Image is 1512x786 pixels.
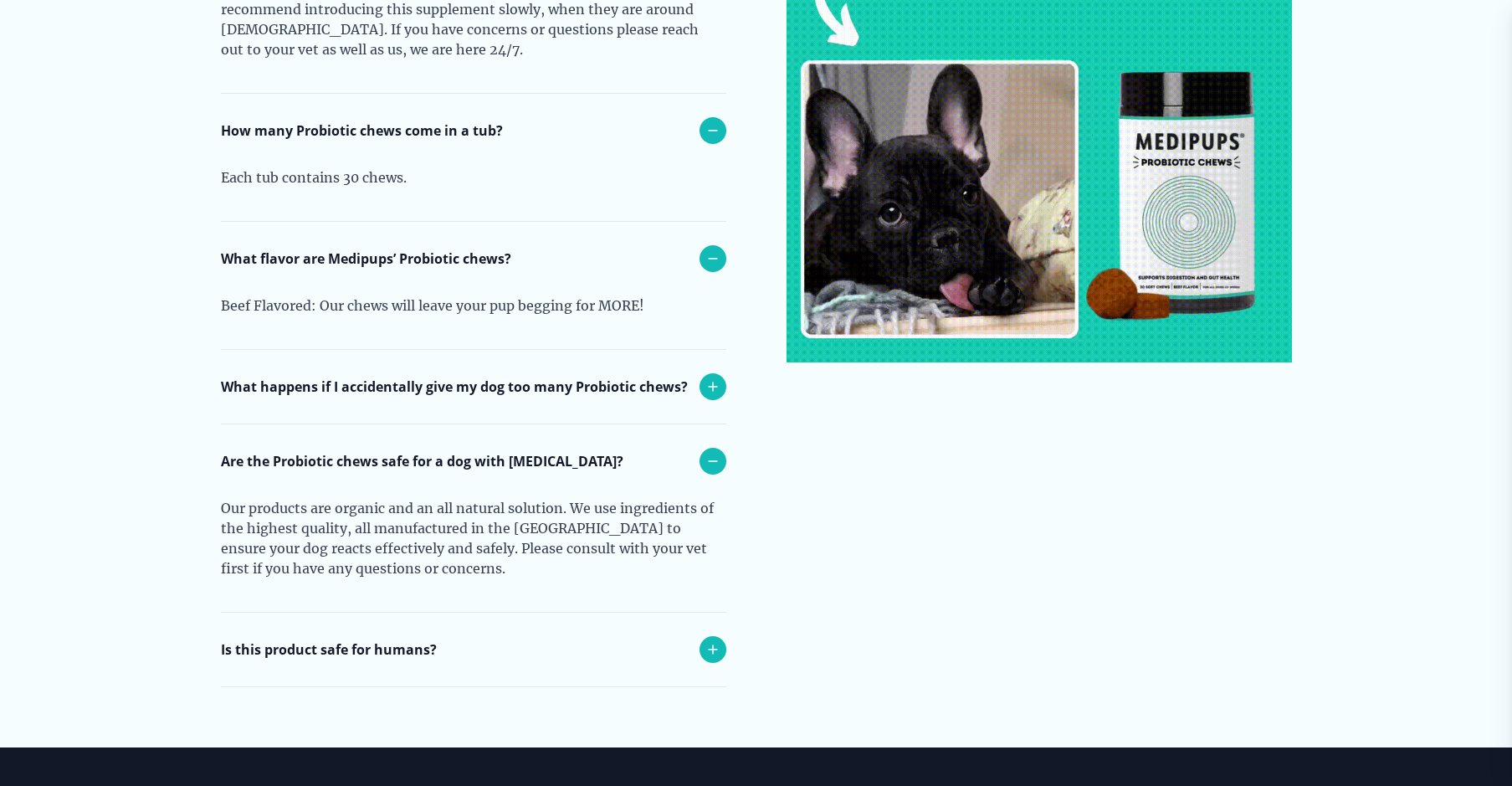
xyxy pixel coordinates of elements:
p: Are the Probiotic chews safe for a dog with [MEDICAL_DATA]? [221,451,623,471]
p: What flavor are Medipups’ Probiotic chews? [221,249,511,269]
div: Our products are organic and an all natural solution. We use ingredients of the highest quality, ... [221,498,723,612]
p: What happens if I accidentally give my dog too many Probiotic chews? [221,377,688,397]
p: Is this product safe for humans? [221,640,437,660]
div: Beef Flavored: Our chews will leave your pup begging for MORE! [221,295,723,349]
div: Each tub contains 30 chews. [221,167,723,221]
div: Please see a veterinarian as soon as possible if you accidentally give too many. If you’re unsure... [221,424,723,517]
p: How many Probiotic chews come in a tub? [221,121,503,141]
div: All our products are intended to be consumed by dogs and are not safe for human consumption. Plea... [221,686,723,760]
